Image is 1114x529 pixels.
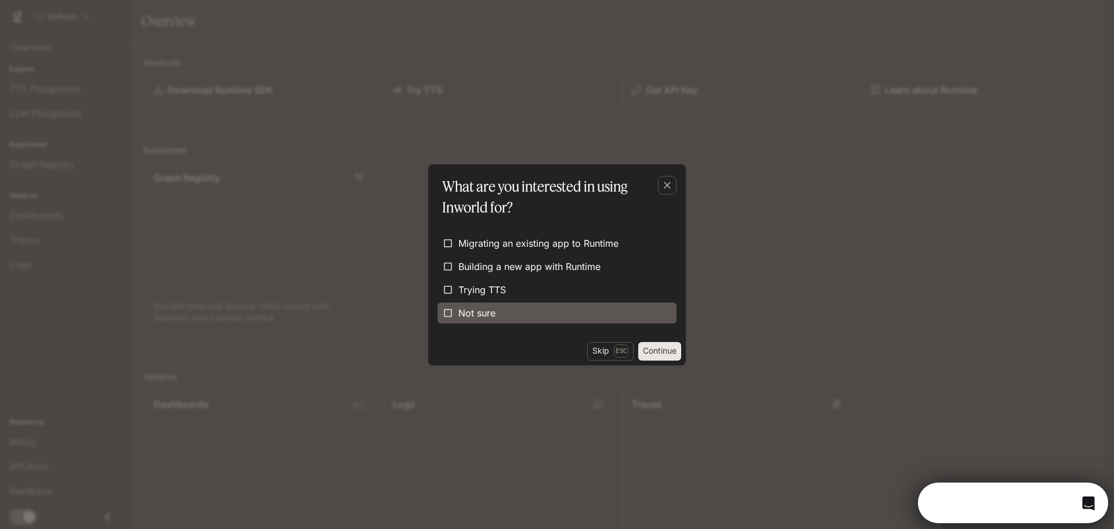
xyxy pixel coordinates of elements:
div: The team typically replies in under 1h [12,19,167,31]
div: Open Intercom Messenger [5,5,201,37]
iframe: Intercom live chat discovery launcher [918,483,1108,523]
button: Continue [638,342,681,361]
p: What are you interested in using Inworld for? [442,176,667,218]
div: Need help? [12,10,167,19]
p: Esc [614,344,628,357]
span: Not sure [458,306,495,320]
span: Building a new app with Runtime [458,260,601,274]
button: SkipEsc [587,342,634,361]
iframe: Intercom live chat [1075,490,1102,517]
span: Trying TTS [458,283,506,297]
span: Migrating an existing app to Runtime [458,236,619,250]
